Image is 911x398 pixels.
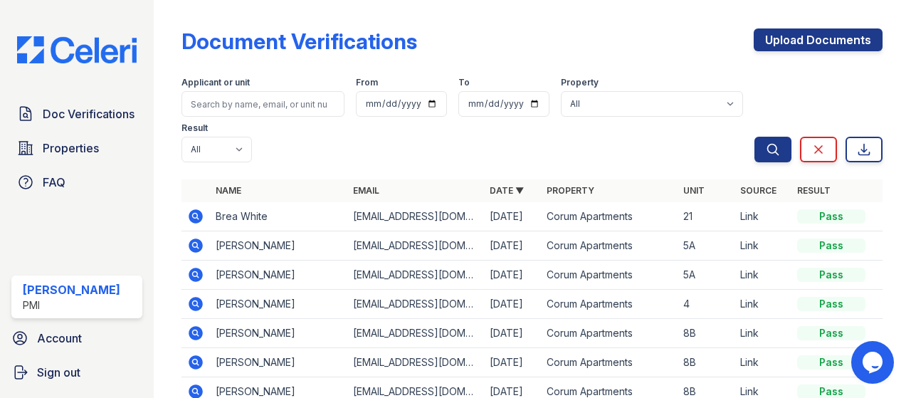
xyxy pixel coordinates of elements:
div: Pass [797,297,865,311]
td: [PERSON_NAME] [210,231,347,261]
a: Upload Documents [754,28,883,51]
a: Email [353,185,379,196]
div: Pass [797,355,865,370]
td: [DATE] [484,231,541,261]
td: Corum Apartments [541,348,678,377]
a: Doc Verifications [11,100,142,128]
td: [EMAIL_ADDRESS][DOMAIN_NAME] [347,290,484,319]
a: FAQ [11,168,142,197]
input: Search by name, email, or unit number [181,91,344,117]
span: Account [37,330,82,347]
a: Properties [11,134,142,162]
div: PMI [23,298,120,313]
td: [DATE] [484,319,541,348]
td: [DATE] [484,348,541,377]
td: Link [734,348,791,377]
td: [PERSON_NAME] [210,348,347,377]
td: [EMAIL_ADDRESS][DOMAIN_NAME] [347,202,484,231]
td: [PERSON_NAME] [210,261,347,290]
td: [PERSON_NAME] [210,319,347,348]
td: [PERSON_NAME] [210,290,347,319]
td: Link [734,202,791,231]
label: To [458,77,470,88]
td: Corum Apartments [541,290,678,319]
td: Link [734,231,791,261]
label: Result [181,122,208,134]
span: FAQ [43,174,65,191]
td: Corum Apartments [541,231,678,261]
label: From [356,77,378,88]
td: [EMAIL_ADDRESS][DOMAIN_NAME] [347,261,484,290]
span: Properties [43,140,99,157]
iframe: chat widget [851,341,897,384]
td: Corum Apartments [541,319,678,348]
a: Account [6,324,148,352]
td: Corum Apartments [541,261,678,290]
span: Sign out [37,364,80,381]
div: Pass [797,209,865,224]
td: [DATE] [484,290,541,319]
a: Result [797,185,831,196]
td: Link [734,290,791,319]
td: 21 [678,202,734,231]
td: 8B [678,319,734,348]
a: Source [740,185,776,196]
div: [PERSON_NAME] [23,281,120,298]
td: [EMAIL_ADDRESS][DOMAIN_NAME] [347,319,484,348]
td: [DATE] [484,202,541,231]
div: Pass [797,239,865,253]
a: Sign out [6,358,148,387]
td: Corum Apartments [541,202,678,231]
a: Unit [683,185,705,196]
label: Property [561,77,599,88]
td: 4 [678,290,734,319]
td: Link [734,261,791,290]
img: CE_Logo_Blue-a8612792a0a2168367f1c8372b55b34899dd931a85d93a1a3d3e32e68fde9ad4.png [6,36,148,63]
label: Applicant or unit [181,77,250,88]
td: [EMAIL_ADDRESS][DOMAIN_NAME] [347,231,484,261]
td: [DATE] [484,261,541,290]
td: 5A [678,231,734,261]
div: Pass [797,326,865,340]
td: 8B [678,348,734,377]
a: Property [547,185,594,196]
div: Document Verifications [181,28,417,54]
td: 5A [678,261,734,290]
td: Brea White [210,202,347,231]
td: Link [734,319,791,348]
td: [EMAIL_ADDRESS][DOMAIN_NAME] [347,348,484,377]
span: Doc Verifications [43,105,135,122]
a: Date ▼ [490,185,524,196]
a: Name [216,185,241,196]
div: Pass [797,268,865,282]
